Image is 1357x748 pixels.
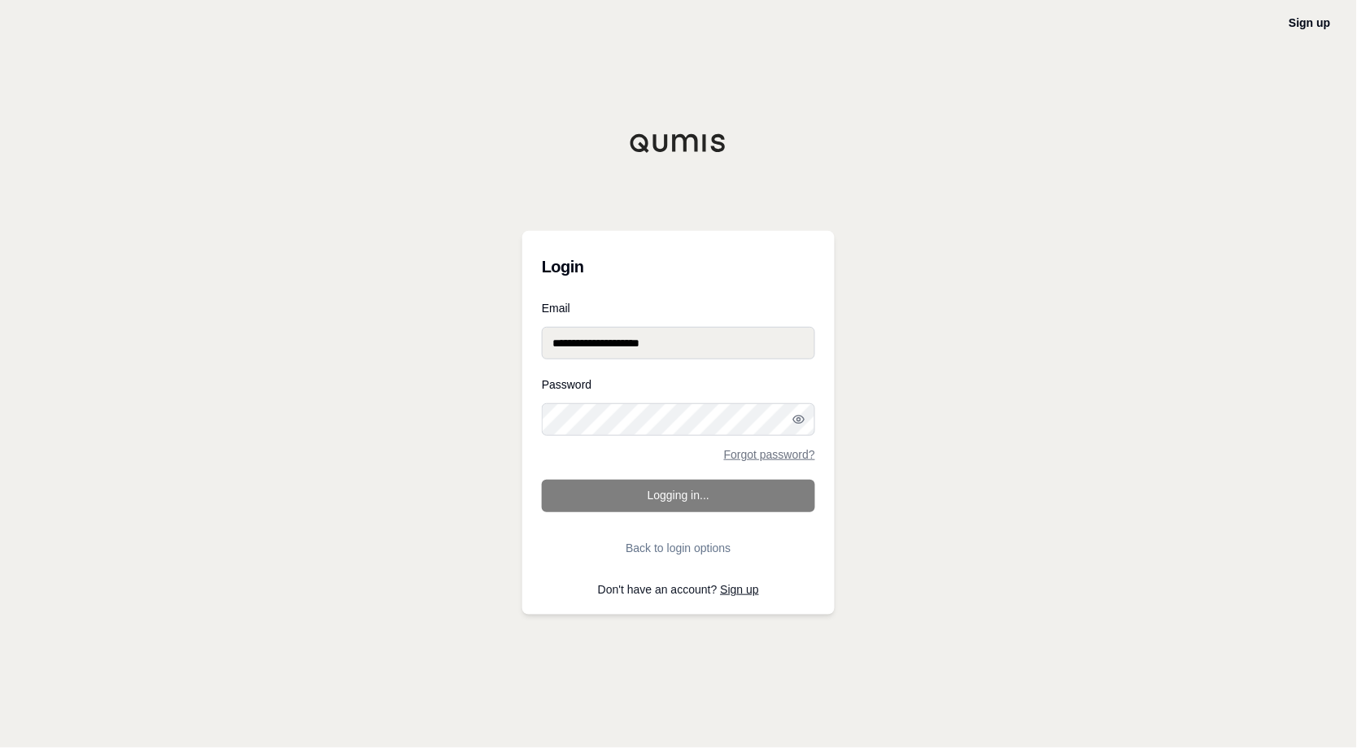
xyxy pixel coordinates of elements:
[1289,16,1331,29] a: Sign up
[542,302,815,314] label: Email
[542,250,815,283] h3: Login
[542,379,815,390] label: Password
[542,532,815,564] button: Back to login options
[724,449,815,460] a: Forgot password?
[630,133,727,153] img: Qumis
[542,584,815,595] p: Don't have an account?
[721,583,759,596] a: Sign up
